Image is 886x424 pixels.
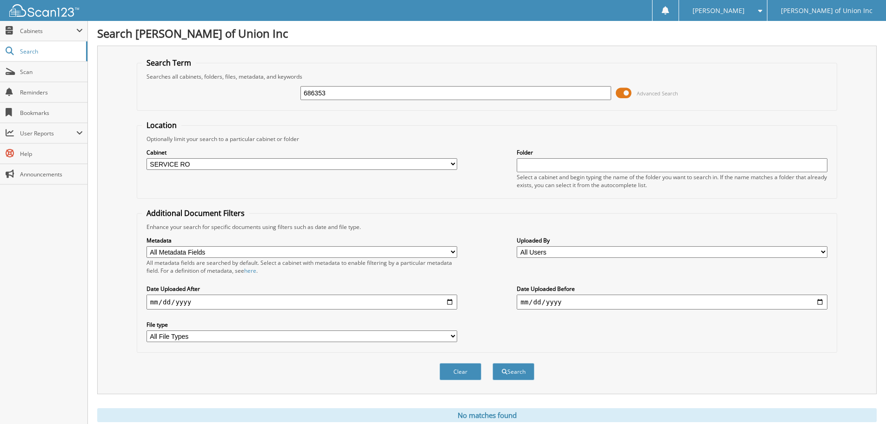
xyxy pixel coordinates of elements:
[517,295,827,310] input: end
[440,363,481,380] button: Clear
[517,173,827,189] div: Select a cabinet and begin typing the name of the folder you want to search in. If the name match...
[20,88,83,96] span: Reminders
[781,8,873,13] span: [PERSON_NAME] of Union Inc
[142,208,249,218] legend: Additional Document Filters
[20,129,76,137] span: User Reports
[147,295,457,310] input: start
[20,27,76,35] span: Cabinets
[147,148,457,156] label: Cabinet
[244,267,256,275] a: here
[517,148,827,156] label: Folder
[97,26,877,41] h1: Search [PERSON_NAME] of Union Inc
[142,58,196,68] legend: Search Term
[517,236,827,244] label: Uploaded By
[20,109,83,117] span: Bookmarks
[20,170,83,178] span: Announcements
[142,135,832,143] div: Optionally limit your search to a particular cabinet or folder
[147,236,457,244] label: Metadata
[517,285,827,293] label: Date Uploaded Before
[493,363,534,380] button: Search
[97,408,877,422] div: No matches found
[142,223,832,231] div: Enhance your search for specific documents using filters such as date and file type.
[20,68,83,76] span: Scan
[147,285,457,293] label: Date Uploaded After
[147,321,457,329] label: File type
[20,47,81,55] span: Search
[20,150,83,158] span: Help
[637,90,678,97] span: Advanced Search
[693,8,745,13] span: [PERSON_NAME]
[142,120,181,130] legend: Location
[142,73,832,81] div: Searches all cabinets, folders, files, metadata, and keywords
[147,259,457,275] div: All metadata fields are searched by default. Select a cabinet with metadata to enable filtering b...
[9,4,79,17] img: scan123-logo-white.svg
